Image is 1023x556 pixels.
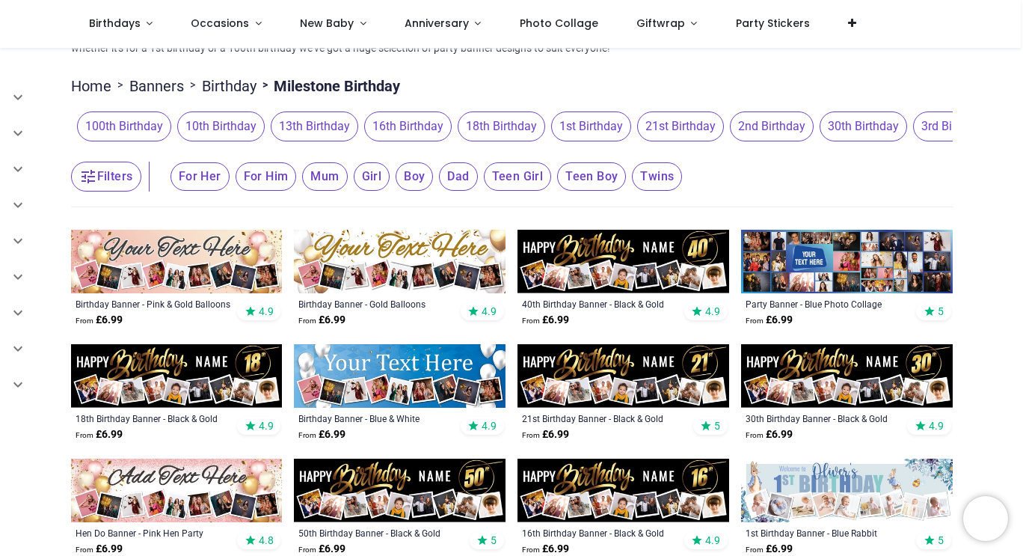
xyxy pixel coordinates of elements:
strong: £ 6.99 [746,313,793,328]
img: Personalised Happy Birthday Banner - Gold Balloons - 9 Photo Upload [294,230,506,293]
a: 18th Birthday Banner - Black & Gold [76,412,238,424]
img: Personalised Happy 21st Birthday Banner - Black & Gold - Custom Name & 9 Photo Upload [517,344,729,408]
span: Teen Boy [557,162,626,191]
span: Anniversary [405,16,469,31]
a: Birthday Banner - Pink & Gold Balloons [76,298,238,310]
span: From [746,317,764,325]
button: 100th Birthday [71,111,171,141]
a: Banners [129,76,184,97]
img: Personalised Happy Birthday Banner - Pink & Gold Balloons - 9 Photo Upload [71,230,283,293]
img: Personalised Hen Do Banner - Pink Hen Party - 9 Photo Upload [71,459,283,522]
a: 40th Birthday Banner - Black & Gold [522,298,684,310]
span: 4.9 [705,534,720,547]
button: 30th Birthday [814,111,907,141]
span: 100th Birthday [77,111,171,141]
span: 10th Birthday [177,111,265,141]
span: From [76,317,93,325]
li: Milestone Birthday [256,76,400,97]
span: 16th Birthday [364,111,452,141]
span: Twins [632,162,682,191]
a: Birthday Banner - Blue & White [298,412,461,424]
span: From [298,431,316,439]
span: 4.9 [929,419,944,433]
a: 21st Birthday Banner - Black & Gold [522,412,684,424]
strong: £ 6.99 [298,427,345,442]
button: 13th Birthday [265,111,358,141]
span: > [184,78,202,93]
span: From [522,546,540,554]
span: 5 [938,305,944,318]
span: New Baby [300,16,354,31]
button: 16th Birthday [358,111,452,141]
button: 10th Birthday [171,111,265,141]
span: From [522,317,540,325]
span: Giftwrap [636,16,685,31]
span: 5 [938,534,944,547]
span: Party Stickers [736,16,810,31]
button: 3rd Birthday [907,111,994,141]
button: 21st Birthday [631,111,724,141]
span: 4.9 [259,419,274,433]
a: Hen Do Banner - Pink Hen Party [76,527,238,539]
span: From [746,431,764,439]
img: Personalised Happy 1st Birthday Banner - Blue Rabbit - Custom Name & 9 Photo Upload [741,459,953,522]
span: Dad [439,162,477,191]
span: 30th Birthday [820,111,907,141]
span: 4.9 [705,305,720,318]
span: 4.9 [259,305,274,318]
span: 4.9 [482,419,497,433]
span: From [76,546,93,554]
a: Birthday [202,76,256,97]
img: Personalised Happy 40th Birthday Banner - Black & Gold - Custom Name & 9 Photo Upload [517,230,729,293]
span: From [76,431,93,439]
span: 21st Birthday [637,111,724,141]
p: whether it's for a 1st birthday or a 100th birthday we've got a huge selection of party banner de... [71,41,953,56]
span: Birthdays [89,16,141,31]
span: 3rd Birthday [913,111,994,141]
span: 4.8 [259,534,274,547]
img: Personalised Happy 30th Birthday Banner - Black & Gold - Custom Name & 9 Photo Upload [741,344,953,408]
span: Boy [396,162,433,191]
span: Mum [302,162,347,191]
strong: £ 6.99 [746,427,793,442]
span: 5 [714,419,720,433]
img: Personalised Happy 16th Birthday Banner - Black & Gold - Custom Name & 9 Photo Upload [517,459,729,522]
span: Occasions [191,16,249,31]
span: > [256,78,274,93]
a: 50th Birthday Banner - Black & Gold [298,527,461,539]
span: 4.9 [482,305,497,318]
strong: £ 6.99 [298,313,345,328]
img: Personalised Happy 50th Birthday Banner - Black & Gold - Custom Name & 9 Photo Upload [294,459,506,522]
a: Party Banner - Blue Photo Collage [746,298,908,310]
span: From [298,317,316,325]
span: > [111,78,129,93]
img: Personalised Party Banner - Blue Photo Collage - Custom Text & 30 Photo Upload [741,230,953,293]
a: Birthday Banner - Gold Balloons [298,298,461,310]
span: Photo Collage [520,16,598,31]
span: 13th Birthday [271,111,358,141]
strong: £ 6.99 [76,427,123,442]
span: 5 [491,534,497,547]
strong: £ 6.99 [522,427,569,442]
span: 1st Birthday [551,111,631,141]
span: For Her [170,162,230,191]
span: 18th Birthday [458,111,545,141]
span: From [746,546,764,554]
span: 2nd Birthday [730,111,814,141]
button: Filters [71,162,141,192]
button: 1st Birthday [545,111,631,141]
a: 16th Birthday Banner - Black & Gold [522,527,684,539]
a: 1st Birthday Banner - Blue Rabbit [746,527,908,539]
strong: £ 6.99 [76,313,123,328]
